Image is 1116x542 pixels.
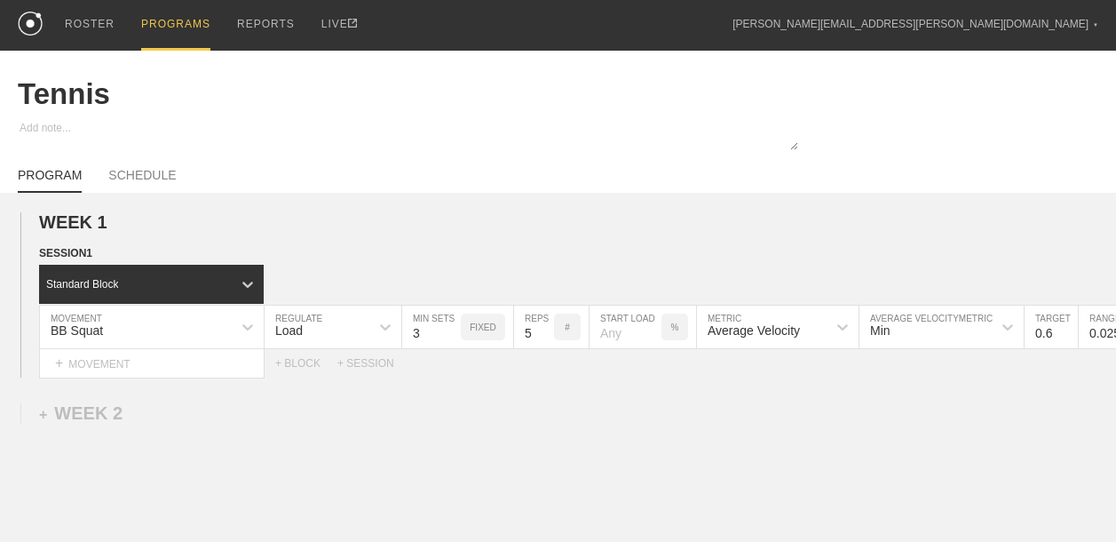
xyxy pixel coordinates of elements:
div: + BLOCK [275,357,337,370]
div: ▼ [1093,20,1098,30]
div: MOVEMENT [39,349,265,379]
p: % [671,323,679,332]
div: + SESSION [337,357,408,370]
span: + [55,355,63,371]
div: Standard Block [46,278,118,291]
p: # [565,323,570,332]
a: PROGRAM [18,168,82,193]
div: WEEK 2 [39,403,123,424]
iframe: Chat Widget [1027,457,1116,542]
span: + [39,407,47,422]
p: FIXED [470,323,495,332]
div: Min [870,323,890,338]
input: Any [590,306,661,348]
div: BB Squat [51,323,103,338]
img: logo [18,12,43,36]
a: SCHEDULE [108,168,176,191]
div: Average Velocity [708,323,800,338]
span: WEEK 1 [39,212,107,232]
span: SESSION 1 [39,247,92,259]
div: Load [275,323,303,338]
